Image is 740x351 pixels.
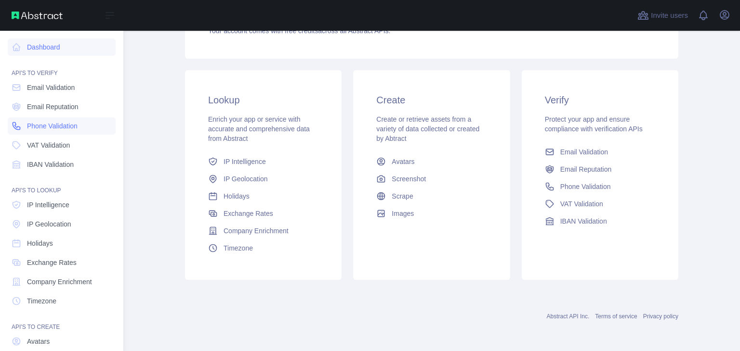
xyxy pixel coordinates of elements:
a: Exchange Rates [8,254,116,271]
a: Avatars [372,153,490,170]
span: IBAN Validation [560,216,607,226]
span: Enrich your app or service with accurate and comprehensive data from Abstract [208,115,310,142]
span: Images [392,209,414,218]
span: Exchange Rates [27,258,77,267]
span: Email Validation [27,83,75,92]
a: Email Validation [8,79,116,96]
a: Exchange Rates [204,205,322,222]
a: Phone Validation [8,117,116,135]
span: Avatars [27,337,50,346]
span: Phone Validation [560,182,611,191]
span: Company Enrichment [224,226,289,236]
div: API'S TO CREATE [8,312,116,331]
span: IBAN Validation [27,160,74,169]
a: Phone Validation [541,178,659,195]
h3: Lookup [208,93,318,107]
a: IP Geolocation [204,170,322,188]
a: IP Intelligence [204,153,322,170]
a: IP Geolocation [8,215,116,233]
span: Exchange Rates [224,209,273,218]
a: Images [372,205,490,222]
img: Abstract API [12,12,63,19]
a: Scrape [372,188,490,205]
a: IBAN Validation [541,213,659,230]
span: Email Reputation [27,102,79,112]
a: Terms of service [595,313,637,320]
a: Holidays [8,235,116,252]
span: Your account comes with across all Abstract APIs. [208,27,390,35]
a: VAT Validation [541,195,659,213]
span: Scrape [392,191,413,201]
a: Email Reputation [8,98,116,115]
a: Company Enrichment [8,273,116,290]
div: API'S TO VERIFY [8,58,116,77]
a: Timezone [204,239,322,257]
span: Phone Validation [27,121,78,131]
span: VAT Validation [27,140,70,150]
a: Screenshot [372,170,490,188]
span: IP Intelligence [27,200,69,210]
span: Protect your app and ensure compliance with verification APIs [545,115,643,133]
a: Abstract API Inc. [547,313,590,320]
span: Invite users [651,10,688,21]
span: VAT Validation [560,199,603,209]
span: Screenshot [392,174,426,184]
span: Email Reputation [560,164,612,174]
span: Holidays [27,238,53,248]
a: IP Intelligence [8,196,116,213]
span: free credits [285,27,318,35]
a: Avatars [8,333,116,350]
span: Company Enrichment [27,277,92,287]
a: Company Enrichment [204,222,322,239]
span: Timezone [27,296,56,306]
span: Avatars [392,157,414,166]
h3: Create [376,93,487,107]
span: IP Intelligence [224,157,266,166]
a: IBAN Validation [8,156,116,173]
span: Email Validation [560,147,608,157]
span: Timezone [224,243,253,253]
div: API'S TO LOOKUP [8,175,116,194]
a: Email Reputation [541,161,659,178]
span: Create or retrieve assets from a variety of data collected or created by Abtract [376,115,479,142]
span: IP Geolocation [224,174,268,184]
a: Holidays [204,188,322,205]
a: Privacy policy [643,313,678,320]
span: IP Geolocation [27,219,71,229]
button: Invite users [635,8,690,23]
a: Timezone [8,292,116,310]
h3: Verify [545,93,655,107]
a: VAT Validation [8,137,116,154]
a: Dashboard [8,38,116,56]
a: Email Validation [541,143,659,161]
span: Holidays [224,191,250,201]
